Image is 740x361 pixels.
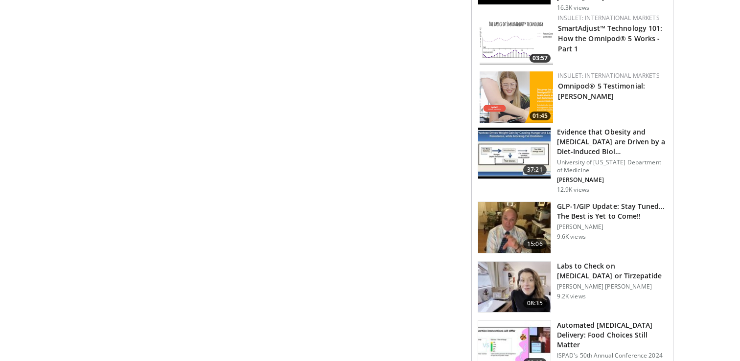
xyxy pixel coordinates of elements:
p: [PERSON_NAME] [557,176,667,184]
img: 53591b2a-b107-489b-8d45-db59bb710304.150x105_q85_crop-smart_upscale.jpg [478,128,551,179]
span: 08:35 [523,298,547,308]
h3: Evidence that Obesity and [MEDICAL_DATA] are Driven by a Diet-Induced Biol… [557,127,667,157]
p: [PERSON_NAME] [557,223,667,231]
span: 15:06 [523,239,547,249]
a: 08:35 Labs to Check on [MEDICAL_DATA] or Tirzepatide [PERSON_NAME] [PERSON_NAME] 9.2K views [478,261,667,313]
a: 37:21 Evidence that Obesity and [MEDICAL_DATA] are Driven by a Diet-Induced Biol… University of [... [478,127,667,194]
p: ISPAD's 50th Annual Conference 2024 [557,352,667,360]
span: 37:21 [523,165,547,175]
a: 03:57 [480,14,553,65]
img: 5685c73f-c468-4b34-bc26-a89a3dc2dd16.150x105_q85_crop-smart_upscale.jpg [478,202,551,253]
p: 16.3K views [557,4,589,12]
span: 01:45 [530,112,551,120]
a: Omnipod® 5 Testimonial: [PERSON_NAME] [558,81,645,101]
p: University of [US_STATE] Department of Medicine [557,158,667,174]
p: 12.9K views [557,186,589,194]
img: 6412a89f-84fb-4316-8812-202c7e632ae6.png.150x105_q85_crop-smart_upscale.png [480,71,553,123]
p: [PERSON_NAME] [PERSON_NAME] [557,283,667,291]
h3: Labs to Check on [MEDICAL_DATA] or Tirzepatide [557,261,667,281]
img: fec84dd2-dce1-41a3-89dc-ac66b83d5431.png.150x105_q85_crop-smart_upscale.png [480,14,553,65]
h3: GLP-1/GIP Update: Stay Tuned... The Best is Yet to Come!! [557,202,667,221]
a: SmartAdjust™ Technology 101: How the Omnipod® 5 Works - Part 1 [558,23,663,53]
a: 15:06 GLP-1/GIP Update: Stay Tuned... The Best is Yet to Come!! [PERSON_NAME] 9.6K views [478,202,667,253]
img: ae75f7e5-e621-4a3c-9172-9ac0a49a03ad.150x105_q85_crop-smart_upscale.jpg [478,262,551,313]
p: 9.6K views [557,233,586,241]
a: Insulet: International Markets [558,71,660,80]
span: 03:57 [530,54,551,63]
a: 01:45 [480,71,553,123]
p: 9.2K views [557,293,586,300]
a: Insulet: International Markets [558,14,660,22]
h3: Automated [MEDICAL_DATA] Delivery: Food Choices Still Matter [557,320,667,350]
